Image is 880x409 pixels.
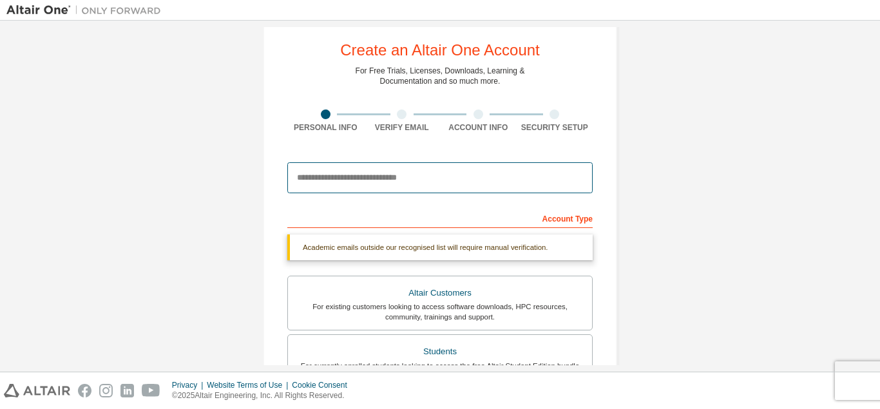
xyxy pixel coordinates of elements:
[287,234,593,260] div: Academic emails outside our recognised list will require manual verification.
[296,361,584,381] div: For currently enrolled students looking to access the free Altair Student Edition bundle and all ...
[6,4,167,17] img: Altair One
[340,43,540,58] div: Create an Altair One Account
[296,343,584,361] div: Students
[120,384,134,397] img: linkedin.svg
[172,380,207,390] div: Privacy
[517,122,593,133] div: Security Setup
[440,122,517,133] div: Account Info
[172,390,355,401] p: © 2025 Altair Engineering, Inc. All Rights Reserved.
[287,122,364,133] div: Personal Info
[78,384,91,397] img: facebook.svg
[207,380,292,390] div: Website Terms of Use
[142,384,160,397] img: youtube.svg
[356,66,525,86] div: For Free Trials, Licenses, Downloads, Learning & Documentation and so much more.
[287,207,593,228] div: Account Type
[364,122,441,133] div: Verify Email
[4,384,70,397] img: altair_logo.svg
[296,301,584,322] div: For existing customers looking to access software downloads, HPC resources, community, trainings ...
[292,380,354,390] div: Cookie Consent
[296,284,584,302] div: Altair Customers
[99,384,113,397] img: instagram.svg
